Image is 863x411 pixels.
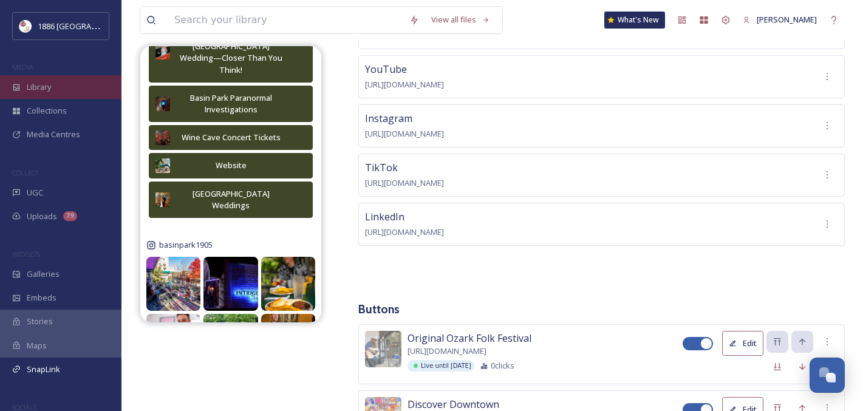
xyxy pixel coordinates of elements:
span: basinpark1905 [159,239,213,251]
button: Website [149,153,313,178]
span: [URL][DOMAIN_NAME] [408,345,486,357]
button: Edit [722,331,763,356]
span: [URL][DOMAIN_NAME] [365,226,444,237]
span: [URL][DOMAIN_NAME] [365,30,444,41]
span: COLLECT [12,168,38,177]
span: [URL][DOMAIN_NAME] [365,177,444,188]
div: Live until [DATE] [408,360,474,372]
div: 79 [63,211,77,221]
a: View all files [425,8,496,32]
div: Basin Park Paranormal Investigations [176,92,285,115]
img: 5e136c76-8537-4ccc-826e-e7d9cb228dfa.jpg [155,45,170,59]
span: Uploads [27,211,57,222]
button: [GEOGRAPHIC_DATA] Weddings [149,182,313,218]
button: Open Chat [810,358,845,393]
span: Library [27,81,51,93]
div: Wine Cave Concert Tickets [176,132,285,143]
span: TikTok [365,161,398,174]
div: Website [176,160,285,171]
span: UGC [27,187,43,199]
a: [PERSON_NAME] [737,8,823,32]
div: [GEOGRAPHIC_DATA] Weddings [176,188,285,211]
img: abadebb9-45a0-4fcd-88ef-6db07eacdc79.jpg [155,131,170,145]
span: [URL][DOMAIN_NAME] [365,128,444,139]
span: Instagram [365,112,412,125]
input: Search your library [168,7,403,33]
h3: Buttons [358,301,845,318]
div: Your Downtown [GEOGRAPHIC_DATA] Wedding—Closer Than You Think! [176,29,285,76]
button: Basin Park Paranormal Investigations [149,86,313,122]
span: SnapLink [27,364,60,375]
img: 539409362_1166535672174364_6552292151118036058_n.jpg [146,257,200,311]
span: [PERSON_NAME] [757,14,817,25]
span: WIDGETS [12,250,40,259]
span: [URL][DOMAIN_NAME] [365,79,444,90]
img: 7286a469-f90b-4a4c-8647-fc808d6a99b5.jpg [155,158,170,173]
span: 0 clicks [491,360,514,372]
span: Collections [27,105,67,117]
img: 535824448_1157712226390042_2242405333462824357_n.jpg [146,314,200,368]
span: 1886 [GEOGRAPHIC_DATA] [38,20,134,32]
img: 8bb687a3-8cc2-477c-992f-ffd26af8c9fc.jpg [155,192,170,207]
span: Media Centres [27,129,80,140]
span: YouTube [365,63,407,76]
span: MEDIA [12,63,33,72]
a: What's New [604,12,665,29]
img: 3a3a5f79-7843-461b-972e-780dd5d71058.jpg [365,331,401,367]
img: logos.png [19,20,32,32]
span: LinkedIn [365,210,404,223]
img: 6e90c3bc-1cca-43bd-a039-79024bd583dd.jpg [155,97,170,111]
button: Your Downtown [GEOGRAPHIC_DATA] Wedding—Closer Than You Think! [149,22,313,83]
img: 536268860_1157697203058211_9105178751359742393_n.jpg [203,314,258,368]
span: Original Ozark Folk Festival [408,331,531,345]
span: Maps [27,340,47,352]
span: Galleries [27,268,60,280]
button: Wine Cave Concert Tickets [149,125,313,150]
span: Stories [27,316,53,327]
span: Embeds [27,292,56,304]
img: 535381976_1160418729452725_4672021582631352513_n.jpg [261,314,315,368]
img: 536274171_1157703256390939_4087707626856630978_n.jpg [203,257,258,311]
img: 536267379_1164515252376406_8196725608149994070_n.jpg [261,257,315,311]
